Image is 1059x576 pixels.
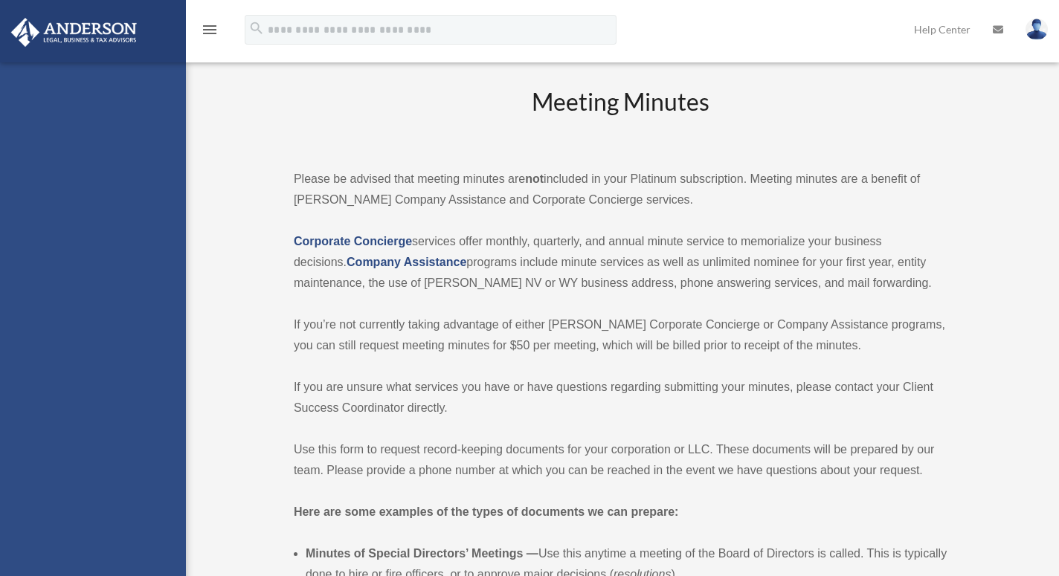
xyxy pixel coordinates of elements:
[294,505,679,518] strong: Here are some examples of the types of documents we can prepare:
[201,21,219,39] i: menu
[201,26,219,39] a: menu
[347,256,466,268] a: Company Assistance
[294,85,947,147] h2: Meeting Minutes
[294,314,947,356] p: If you’re not currently taking advantage of either [PERSON_NAME] Corporate Concierge or Company A...
[294,377,947,418] p: If you are unsure what services you have or have questions regarding submitting your minutes, ple...
[1026,19,1048,40] img: User Pic
[7,18,141,47] img: Anderson Advisors Platinum Portal
[294,231,947,294] p: services offer monthly, quarterly, and annual minute service to memorialize your business decisio...
[294,169,947,210] p: Please be advised that meeting minutes are included in your Platinum subscription. Meeting minute...
[525,172,544,185] strong: not
[306,547,538,560] b: Minutes of Special Directors’ Meetings —
[248,20,265,36] i: search
[294,235,412,247] a: Corporate Concierge
[294,439,947,481] p: Use this form to request record-keeping documents for your corporation or LLC. These documents wi...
